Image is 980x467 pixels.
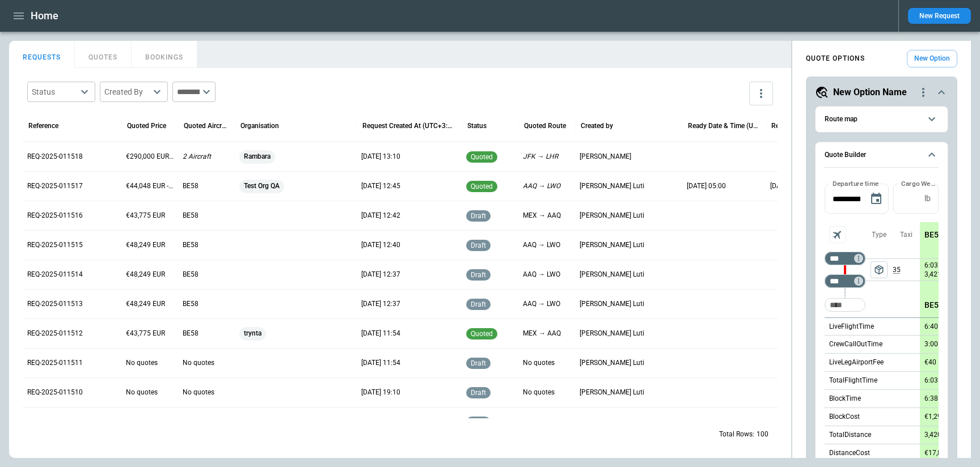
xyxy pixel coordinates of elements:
p: lb [924,194,931,203]
p: No quotes [523,388,571,397]
div: Too short [825,298,865,312]
span: quoted [468,182,495,190]
p: BE58 [183,299,230,309]
p: BE58 [924,230,943,240]
div: Ready Date & Time (UTC+3:00) [688,122,760,130]
p: MEX → AAQ [523,329,571,338]
div: Quoted Aircraft [184,122,229,130]
p: Aliona Newkkk Luti [580,329,678,338]
p: 35 [893,259,920,281]
div: Too short [825,252,865,265]
p: Aliona Newkkk Luti [580,240,678,250]
p: €43,775 EUR [126,211,174,220]
p: REQ-2025-011515 [27,240,117,250]
div: quote-option-actions [916,86,930,99]
p: No quotes [126,388,174,397]
span: quoted [468,153,495,161]
p: LiveLegAirportFee [829,358,884,367]
button: New Request [908,8,971,24]
span: trynta [239,319,266,348]
span: Test Org QA [239,172,284,201]
div: Quoted Route [524,122,566,130]
span: draft [468,241,488,249]
p: Aliona Newkkk Luti [580,388,678,397]
p: €1,295 EUR [924,413,960,421]
p: REQ-2025-011514 [27,270,117,279]
button: QUOTES [75,41,132,68]
p: Type [872,230,886,240]
p: €48,249 EUR [126,299,174,309]
p: 100 [757,430,768,439]
div: Organisation [240,122,279,130]
p: Andy Burvill [580,152,678,162]
p: AAQ → LWO [523,181,571,191]
p: TotalDistance [829,430,871,440]
p: REQ-2025-011510 [27,388,117,397]
div: Quoted Price [127,122,166,130]
div: Required Date & Time (UTC+3:00) [771,122,873,130]
p: 6:40 [924,322,938,331]
p: 03 Oct 2025 11:54 [361,329,457,338]
p: AAQ → LWO [523,299,571,309]
p: 03 Oct 2025 13:10 [361,152,457,162]
p: 3,420 [924,431,941,439]
p: REQ-2025-011518 [27,152,117,162]
p: €44,048 EUR - €48,249 EUR [126,181,174,191]
p: Aliona Newkkk Luti [580,270,678,279]
p: 03 Oct 2025 12:42 [361,211,457,220]
p: 11 Oct 2025 05:00 [687,181,761,191]
span: Aircraft selection [829,226,846,243]
p: €48,249 EUR [126,240,174,250]
div: Status [467,122,487,130]
p: €43,775 EUR [126,329,174,338]
p: 03 Oct 2025 11:54 [361,358,457,368]
p: Aliona Newkkk Luti [580,358,678,368]
p: Aliona Newkkk Luti [580,299,678,309]
p: BE58 [183,329,230,338]
p: BE58 [183,181,230,191]
h6: Quote Builder [825,151,866,159]
span: quoted [468,330,495,338]
span: Rambara [239,142,275,171]
p: 03 Oct 2025 12:37 [361,299,457,309]
p: DistanceCost [829,448,870,458]
button: New Option [907,50,957,67]
p: REQ-2025-011513 [27,299,117,309]
p: 6:38 [924,394,938,403]
h1: Home [31,9,58,23]
p: BE58 [183,240,230,250]
p: REQ-2025-011511 [27,358,117,368]
p: Taxi [900,230,913,240]
p: 6:03 [924,376,938,385]
p: BlockCost [829,412,860,422]
p: 2 Aircraft [183,152,230,162]
h4: QUOTE OPTIONS [806,56,865,61]
p: Aliona Newkkk Luti [580,181,678,191]
p: BE58 [924,300,943,310]
p: JFK → LHR [523,152,571,162]
p: LiveFlightTime [829,322,874,332]
button: New Option Namequote-option-actions [815,86,948,99]
p: 3:00 [924,340,938,349]
span: draft [468,212,488,220]
p: No quotes [126,358,174,368]
p: CrewCallOutTime [829,339,882,349]
div: Too short [825,274,865,288]
span: package_2 [873,264,885,275]
div: Status [32,86,77,97]
p: REQ-2025-011512 [27,329,117,338]
button: Route map [825,107,939,132]
p: REQ-2025-011517 [27,181,117,191]
div: Created by [581,122,613,130]
p: 03 Oct 2025 12:37 [361,270,457,279]
h5: New Option Name [833,86,907,99]
button: REQUESTS [9,41,75,68]
p: Aliona Newkkk Luti [580,211,678,220]
p: Total Rows: [719,430,754,439]
span: draft [468,300,488,308]
span: draft [468,359,488,367]
p: MEX → AAQ [523,211,571,220]
p: BE58 [183,270,230,279]
p: AAQ → LWO [523,270,571,279]
p: BE58 [183,211,230,220]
